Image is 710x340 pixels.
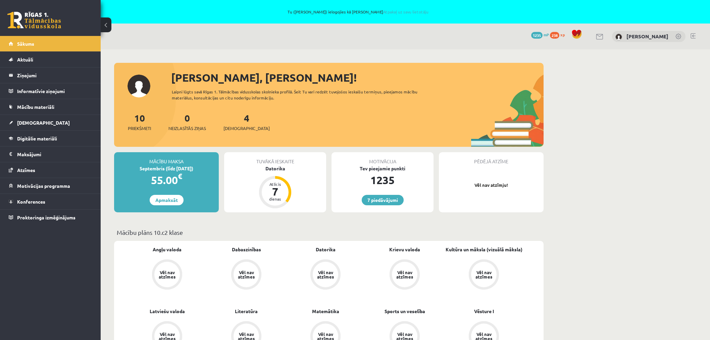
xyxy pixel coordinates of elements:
[316,246,336,253] a: Datorika
[207,259,286,291] a: Vēl nav atzīmes
[114,172,219,188] div: 55.00
[265,186,285,197] div: 7
[9,52,92,67] a: Aktuāli
[9,194,92,209] a: Konferences
[395,270,414,279] div: Vēl nav atzīmes
[235,308,258,315] a: Literatūra
[332,172,434,188] div: 1235
[17,146,92,162] legend: Maksājumi
[9,131,92,146] a: Digitālie materiāli
[17,104,54,110] span: Mācību materiāli
[560,32,565,37] span: xp
[17,214,75,220] span: Proktoringa izmēģinājums
[332,165,434,172] div: Tev pieejamie punkti
[531,32,549,37] a: 1235 mP
[237,270,256,279] div: Vēl nav atzīmes
[446,246,522,253] a: Kultūra un māksla (vizuālā māksla)
[9,99,92,115] a: Mācību materiāli
[9,162,92,178] a: Atzīmes
[9,68,92,83] a: Ziņojumi
[444,259,523,291] a: Vēl nav atzīmes
[474,308,494,315] a: Vēsture I
[17,68,92,83] legend: Ziņojumi
[128,125,151,132] span: Priekšmeti
[150,195,184,205] a: Apmaksāt
[550,32,568,37] a: 238 xp
[316,270,335,279] div: Vēl nav atzīmes
[442,182,540,188] p: Vēl nav atzīmju!
[265,197,285,201] div: dienas
[17,56,33,62] span: Aktuāli
[362,195,404,205] a: 7 piedāvājumi
[9,115,92,130] a: [DEMOGRAPHIC_DATA]
[439,152,544,165] div: Pēdējā atzīme
[114,152,219,165] div: Mācību maksa
[223,125,270,132] span: [DEMOGRAPHIC_DATA]
[17,41,34,47] span: Sākums
[114,165,219,172] div: Septembris (līdz [DATE])
[232,246,261,253] a: Dabaszinības
[117,228,541,237] p: Mācību plāns 10.c2 klase
[286,259,365,291] a: Vēl nav atzīmes
[385,308,425,315] a: Sports un veselība
[9,146,92,162] a: Maksājumi
[153,246,182,253] a: Angļu valoda
[626,33,668,40] a: [PERSON_NAME]
[17,199,45,205] span: Konferences
[615,34,622,40] img: Margarita Petruse
[550,32,559,39] span: 238
[178,171,182,181] span: €
[224,165,326,209] a: Datorika Atlicis 7 dienas
[9,178,92,194] a: Motivācijas programma
[332,152,434,165] div: Motivācija
[128,112,151,132] a: 10Priekšmeti
[168,112,206,132] a: 0Neizlasītās ziņas
[17,120,70,126] span: [DEMOGRAPHIC_DATA]
[9,36,92,51] a: Sākums
[171,70,544,86] div: [PERSON_NAME], [PERSON_NAME]!
[17,83,92,99] legend: Informatīvie ziņojumi
[9,83,92,99] a: Informatīvie ziņojumi
[312,308,339,315] a: Matemātika
[544,32,549,37] span: mP
[168,125,206,132] span: Neizlasītās ziņas
[531,32,543,39] span: 1235
[128,259,207,291] a: Vēl nav atzīmes
[7,12,61,29] a: Rīgas 1. Tālmācības vidusskola
[224,152,326,165] div: Tuvākā ieskaite
[383,9,428,14] a: Atpakaļ uz savu lietotāju
[150,308,185,315] a: Latviešu valoda
[17,183,70,189] span: Motivācijas programma
[224,165,326,172] div: Datorika
[77,10,639,14] span: Tu ([PERSON_NAME]) ielogojies kā [PERSON_NAME]
[158,270,176,279] div: Vēl nav atzīmes
[265,182,285,186] div: Atlicis
[474,270,493,279] div: Vēl nav atzīmes
[172,89,429,101] div: Laipni lūgts savā Rīgas 1. Tālmācības vidusskolas skolnieka profilā. Šeit Tu vari redzēt tuvojošo...
[389,246,420,253] a: Krievu valoda
[223,112,270,132] a: 4[DEMOGRAPHIC_DATA]
[9,210,92,225] a: Proktoringa izmēģinājums
[17,167,35,173] span: Atzīmes
[365,259,444,291] a: Vēl nav atzīmes
[17,135,57,141] span: Digitālie materiāli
